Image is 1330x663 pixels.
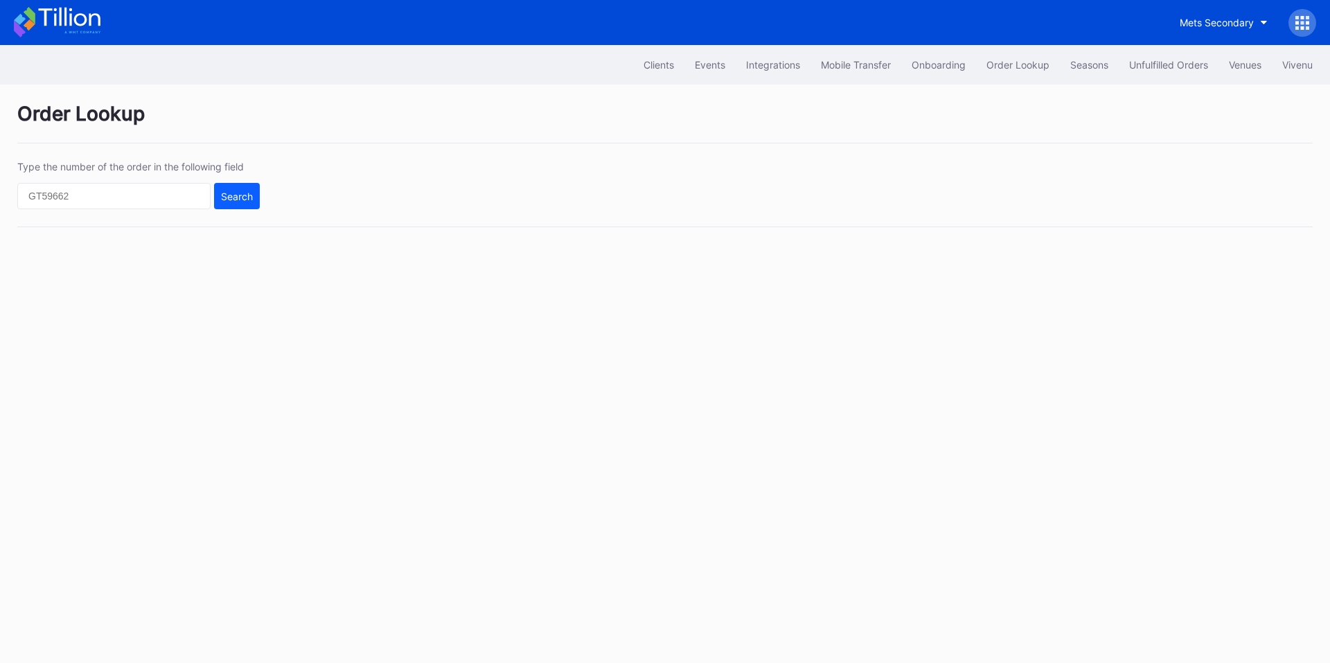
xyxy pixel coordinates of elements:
[901,52,976,78] button: Onboarding
[1180,17,1254,28] div: Mets Secondary
[1169,10,1278,35] button: Mets Secondary
[1119,52,1218,78] button: Unfulfilled Orders
[1070,59,1108,71] div: Seasons
[1229,59,1261,71] div: Venues
[821,59,891,71] div: Mobile Transfer
[1218,52,1272,78] button: Venues
[1282,59,1313,71] div: Vivenu
[633,52,684,78] button: Clients
[214,183,260,209] button: Search
[976,52,1060,78] button: Order Lookup
[1272,52,1323,78] button: Vivenu
[17,183,211,209] input: GT59662
[986,59,1049,71] div: Order Lookup
[912,59,966,71] div: Onboarding
[810,52,901,78] button: Mobile Transfer
[644,59,674,71] div: Clients
[746,59,800,71] div: Integrations
[1060,52,1119,78] button: Seasons
[1129,59,1208,71] div: Unfulfilled Orders
[695,59,725,71] div: Events
[221,191,253,202] div: Search
[17,161,260,173] div: Type the number of the order in the following field
[684,52,736,78] button: Events
[736,52,810,78] button: Integrations
[17,102,1313,143] div: Order Lookup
